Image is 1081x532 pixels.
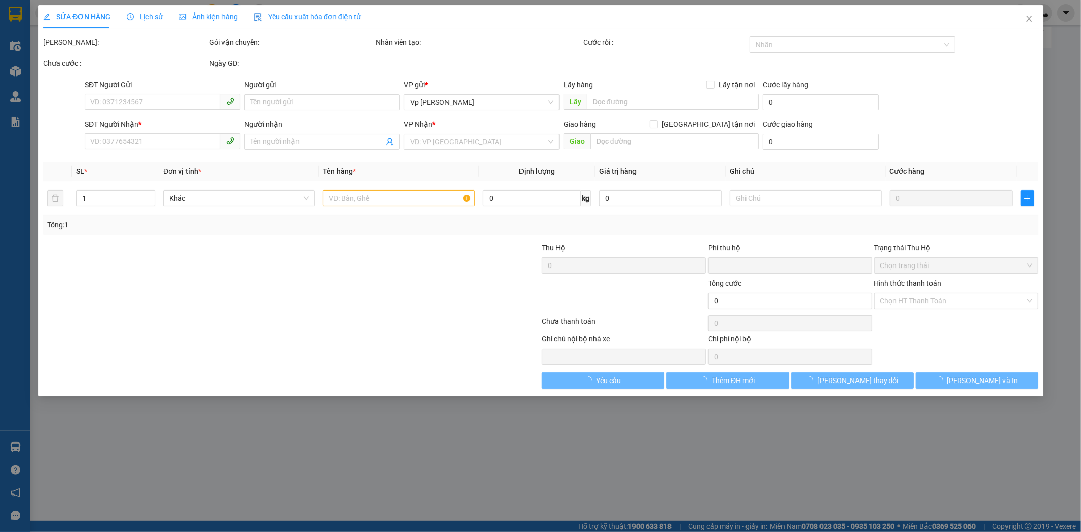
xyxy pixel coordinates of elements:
[763,120,813,128] label: Cước giao hàng
[563,133,590,149] span: Giao
[590,133,759,149] input: Dọc đường
[410,95,553,110] span: Vp Lê Hoàn
[581,190,591,206] span: kg
[47,219,417,231] div: Tổng: 1
[874,279,941,287] label: Hình thức thanh toán
[596,375,621,386] span: Yêu cầu
[763,94,878,110] input: Cước lấy hàng
[563,94,586,110] span: Lấy
[585,376,596,384] span: loading
[85,79,240,90] div: SĐT Người Gửi
[127,13,163,21] span: Lịch sử
[541,333,705,349] div: Ghi chú nội bộ nhà xe
[376,36,581,48] div: Nhân viên tạo:
[169,191,309,206] span: Khác
[563,81,592,89] span: Lấy hàng
[519,167,555,175] span: Định lượng
[1025,15,1033,23] span: close
[889,190,1012,206] input: 0
[936,376,947,384] span: loading
[541,244,565,252] span: Thu Hộ
[915,372,1038,389] button: [PERSON_NAME] và In
[763,81,808,89] label: Cước lấy hàng
[1021,194,1033,202] span: plus
[1015,5,1043,33] button: Close
[254,13,262,21] img: icon
[244,79,400,90] div: Người gửi
[127,13,134,20] span: clock-circle
[707,279,741,287] span: Tổng cước
[43,58,207,69] div: Chưa cước :
[179,13,238,21] span: Ảnh kiện hàng
[43,13,110,21] span: SỬA ĐƠN HÀNG
[880,258,1032,273] span: Chọn trạng thái
[586,94,759,110] input: Dọc đường
[179,13,186,20] span: picture
[817,375,899,386] span: [PERSON_NAME] thay đổi
[163,167,201,175] span: Đơn vị tính
[715,79,759,90] span: Lấy tận nơi
[658,119,759,130] span: [GEOGRAPHIC_DATA] tận nơi
[874,242,1038,253] div: Trạng thái Thu Hộ
[76,167,84,175] span: SL
[583,36,747,48] div: Cước rồi :
[726,162,885,181] th: Ghi chú
[47,190,63,206] button: delete
[707,333,872,349] div: Chi phí nội bộ
[730,190,881,206] input: Ghi Chú
[599,167,637,175] span: Giá trị hàng
[386,138,394,146] span: user-add
[700,376,712,384] span: loading
[404,120,432,128] span: VP Nhận
[889,167,924,175] span: Cước hàng
[43,13,50,20] span: edit
[542,372,664,389] button: Yêu cầu
[43,36,207,48] div: [PERSON_NAME]:
[563,120,595,128] span: Giao hàng
[244,119,400,130] div: Người nhận
[323,190,474,206] input: VD: Bàn, Ghế
[806,376,817,384] span: loading
[1020,190,1034,206] button: plus
[712,375,755,386] span: Thêm ĐH mới
[226,97,234,105] span: phone
[209,58,374,69] div: Ngày GD:
[254,13,361,21] span: Yêu cầu xuất hóa đơn điện tử
[947,375,1018,386] span: [PERSON_NAME] và In
[226,137,234,145] span: phone
[763,134,878,150] input: Cước giao hàng
[404,79,560,90] div: VP gửi
[791,372,913,389] button: [PERSON_NAME] thay đổi
[666,372,789,389] button: Thêm ĐH mới
[541,316,707,333] div: Chưa thanh toán
[85,119,240,130] div: SĐT Người Nhận
[707,242,872,257] div: Phí thu hộ
[209,36,374,48] div: Gói vận chuyển:
[323,167,356,175] span: Tên hàng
